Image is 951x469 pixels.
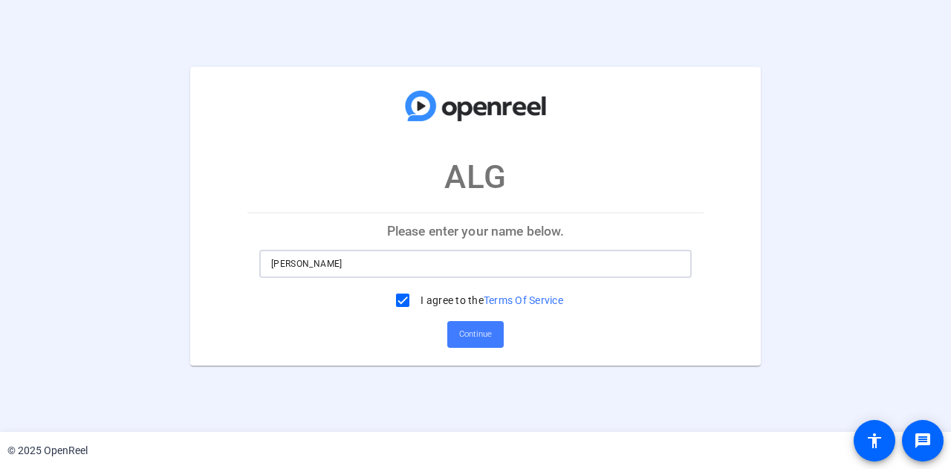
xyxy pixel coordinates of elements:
[418,293,563,308] label: I agree to the
[459,323,492,346] span: Continue
[447,321,504,348] button: Continue
[444,152,507,201] p: ALG
[914,432,932,450] mat-icon: message
[271,255,680,273] input: Enter your name
[866,432,883,450] mat-icon: accessibility
[401,81,550,130] img: company-logo
[484,294,563,306] a: Terms Of Service
[7,443,88,459] div: © 2025 OpenReel
[247,213,704,249] p: Please enter your name below.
